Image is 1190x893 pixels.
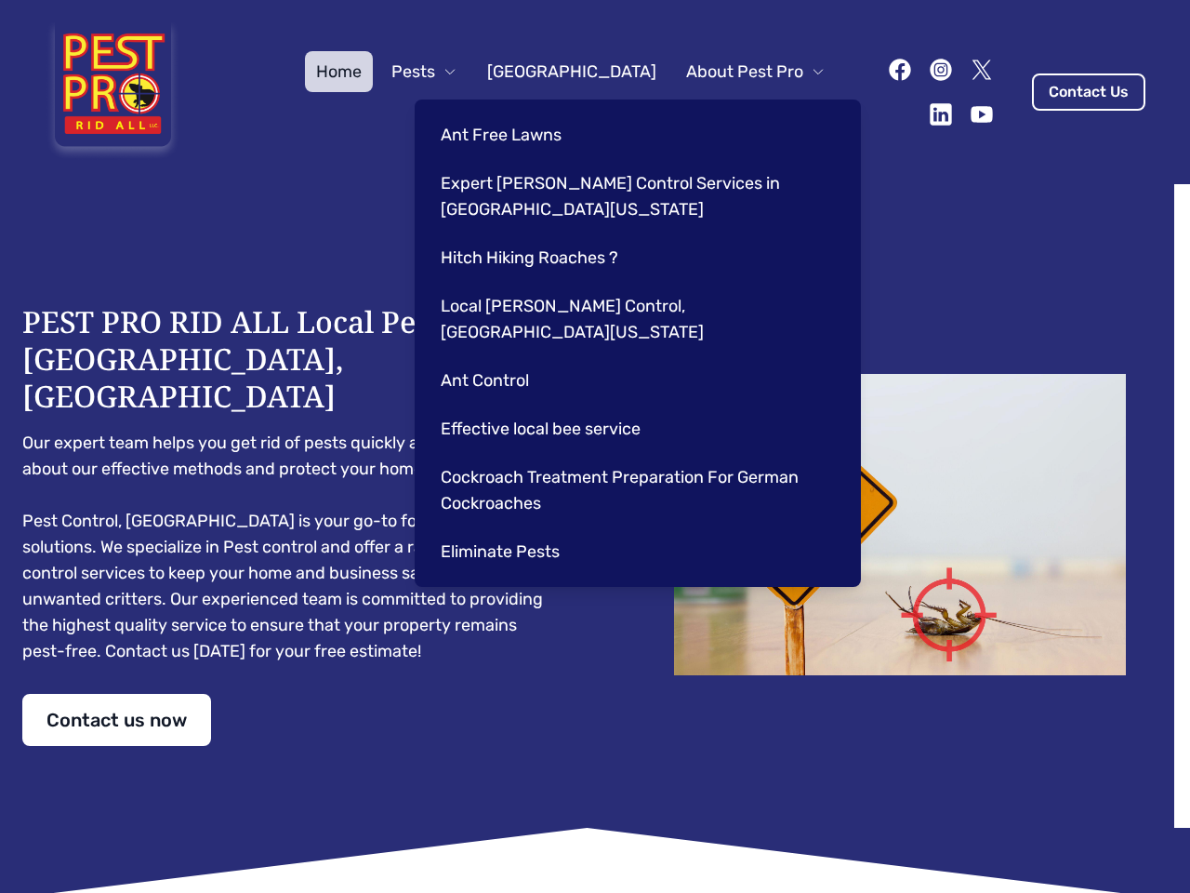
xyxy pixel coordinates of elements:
a: Eliminate Pests [430,531,839,572]
img: Pest Pro Rid All [45,22,181,162]
button: Pests [380,51,469,92]
a: Expert [PERSON_NAME] Control Services in [GEOGRAPHIC_DATA][US_STATE] [430,163,839,230]
span: About Pest Pro [686,59,803,85]
button: About Pest Pro [675,51,837,92]
span: Pests [391,59,435,85]
a: Blog [688,92,745,133]
img: Dead cockroach on floor with caution sign pest control [632,374,1168,675]
pre: Our expert team helps you get rid of pests quickly and safely. Learn about our effective methods ... [22,430,558,664]
a: Home [305,51,373,92]
a: Hitch Hiking Roaches ? [430,237,839,278]
a: Effective local bee service [430,408,839,449]
a: Ant Control [430,360,839,401]
button: Pest Control Community B2B [410,92,681,133]
a: [GEOGRAPHIC_DATA] [476,51,668,92]
a: Contact Us [1032,73,1145,111]
a: Contact [752,92,837,133]
a: Cockroach Treatment Preparation For German Cockroaches [430,457,839,524]
h1: PEST PRO RID ALL Local Pest Control [GEOGRAPHIC_DATA], [GEOGRAPHIC_DATA] [22,303,558,415]
a: Contact us now [22,694,211,746]
a: Local [PERSON_NAME] Control, [GEOGRAPHIC_DATA][US_STATE] [430,286,839,353]
a: Ant Free Lawns [430,114,839,155]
